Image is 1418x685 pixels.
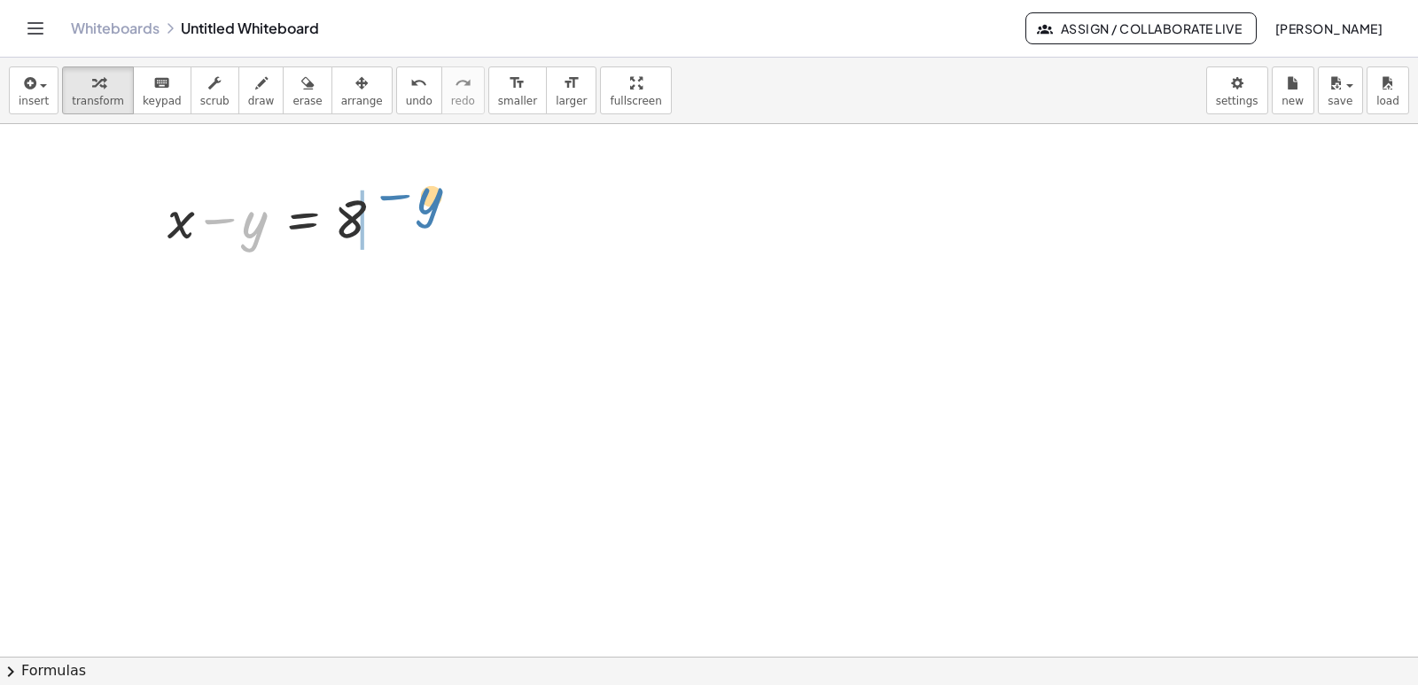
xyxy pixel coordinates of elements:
[1260,12,1397,44] button: [PERSON_NAME]
[441,66,485,114] button: redoredo
[1318,66,1363,114] button: save
[331,66,393,114] button: arrange
[455,73,471,94] i: redo
[71,19,160,37] a: Whiteboards
[563,73,580,94] i: format_size
[238,66,284,114] button: draw
[1216,95,1258,107] span: settings
[451,95,475,107] span: redo
[610,95,661,107] span: fullscreen
[488,66,547,114] button: format_sizesmaller
[143,95,182,107] span: keypad
[19,95,49,107] span: insert
[1025,12,1257,44] button: Assign / Collaborate Live
[200,95,230,107] span: scrub
[1367,66,1409,114] button: load
[1040,20,1242,36] span: Assign / Collaborate Live
[406,95,432,107] span: undo
[21,14,50,43] button: Toggle navigation
[153,73,170,94] i: keyboard
[410,73,427,94] i: undo
[1282,95,1304,107] span: new
[72,95,124,107] span: transform
[191,66,239,114] button: scrub
[396,66,442,114] button: undoundo
[283,66,331,114] button: erase
[9,66,58,114] button: insert
[600,66,671,114] button: fullscreen
[498,95,537,107] span: smaller
[1274,20,1383,36] span: [PERSON_NAME]
[133,66,191,114] button: keyboardkeypad
[1328,95,1352,107] span: save
[1376,95,1399,107] span: load
[546,66,596,114] button: format_sizelarger
[556,95,587,107] span: larger
[1272,66,1314,114] button: new
[292,95,322,107] span: erase
[248,95,275,107] span: draw
[341,95,383,107] span: arrange
[1206,66,1268,114] button: settings
[62,66,134,114] button: transform
[509,73,526,94] i: format_size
